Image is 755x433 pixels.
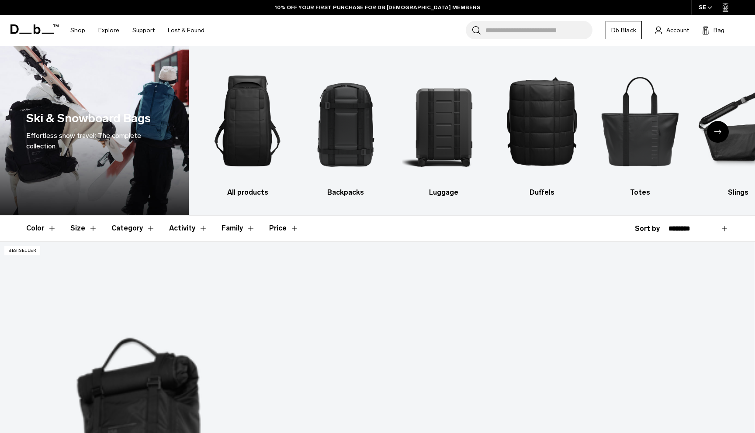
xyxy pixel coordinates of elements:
[501,59,584,198] a: Db Duffels
[26,216,56,241] button: Toggle Filter
[169,216,208,241] button: Toggle Filter
[206,59,289,183] img: Db
[70,15,85,46] a: Shop
[206,59,289,198] a: Db All products
[606,21,642,39] a: Db Black
[599,59,682,198] a: Db Totes
[655,25,689,35] a: Account
[98,15,119,46] a: Explore
[305,59,388,198] li: 2 / 10
[168,15,204,46] a: Lost & Found
[132,15,155,46] a: Support
[206,59,289,198] li: 1 / 10
[206,187,289,198] h3: All products
[111,216,155,241] button: Toggle Filter
[402,187,485,198] h3: Luggage
[599,187,682,198] h3: Totes
[402,59,485,198] li: 3 / 10
[269,216,299,241] button: Toggle Price
[70,216,97,241] button: Toggle Filter
[599,59,682,183] img: Db
[501,59,584,198] li: 4 / 10
[599,59,682,198] li: 5 / 10
[305,59,388,183] img: Db
[707,121,729,143] div: Next slide
[4,246,40,255] p: Bestseller
[222,216,255,241] button: Toggle Filter
[501,59,584,183] img: Db
[702,25,724,35] button: Bag
[402,59,485,183] img: Db
[26,110,151,127] h1: Ski & Snowboard Bags
[275,3,480,11] a: 10% OFF YOUR FIRST PURCHASE FOR DB [DEMOGRAPHIC_DATA] MEMBERS
[64,15,211,46] nav: Main Navigation
[666,26,689,35] span: Account
[402,59,485,198] a: Db Luggage
[501,187,584,198] h3: Duffels
[305,59,388,198] a: Db Backpacks
[713,26,724,35] span: Bag
[305,187,388,198] h3: Backpacks
[26,131,141,150] span: Effortless snow travel: The complete collection.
